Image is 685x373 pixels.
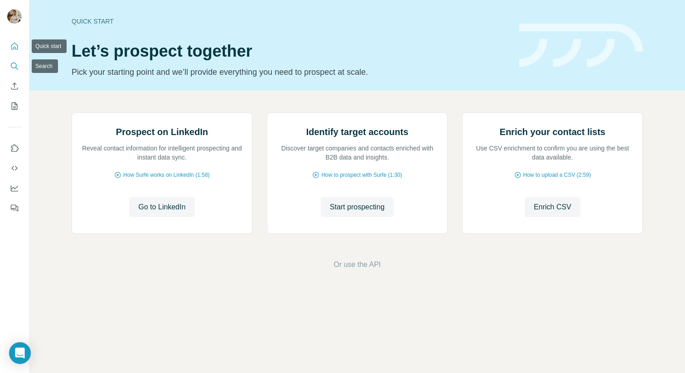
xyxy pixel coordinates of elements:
img: banner [519,24,643,68]
p: Use CSV enrichment to confirm you are using the best data available. [472,144,633,162]
button: Start prospecting [321,197,394,217]
p: Pick your starting point and we’ll provide everything you need to prospect at scale. [72,66,508,78]
div: Open Intercom Messenger [9,342,31,364]
span: How to prospect with Surfe (1:30) [321,171,402,179]
button: Dashboard [7,180,22,196]
button: My lists [7,98,22,114]
p: Reveal contact information for intelligent prospecting and instant data sync. [81,144,243,162]
button: Search [7,58,22,74]
h2: Enrich your contact lists [500,126,605,138]
img: Avatar [7,9,22,24]
button: Or use the API [333,259,381,270]
span: How to upload a CSV (2:59) [523,171,591,179]
span: Go to LinkedIn [138,202,185,213]
p: Discover target companies and contacts enriched with B2B data and insights. [276,144,438,162]
h2: Prospect on LinkedIn [116,126,208,138]
button: Quick start [7,38,22,54]
h2: Identify target accounts [306,126,409,138]
span: Enrich CSV [534,202,571,213]
div: Quick start [72,17,508,26]
button: Enrich CSV [7,78,22,94]
button: Enrich CSV [525,197,580,217]
span: How Surfe works on LinkedIn (1:58) [123,171,210,179]
h1: Let’s prospect together [72,42,508,60]
button: Use Surfe on LinkedIn [7,140,22,156]
button: Go to LinkedIn [129,197,194,217]
button: Use Surfe API [7,160,22,176]
button: Feedback [7,200,22,216]
span: Start prospecting [330,202,385,213]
